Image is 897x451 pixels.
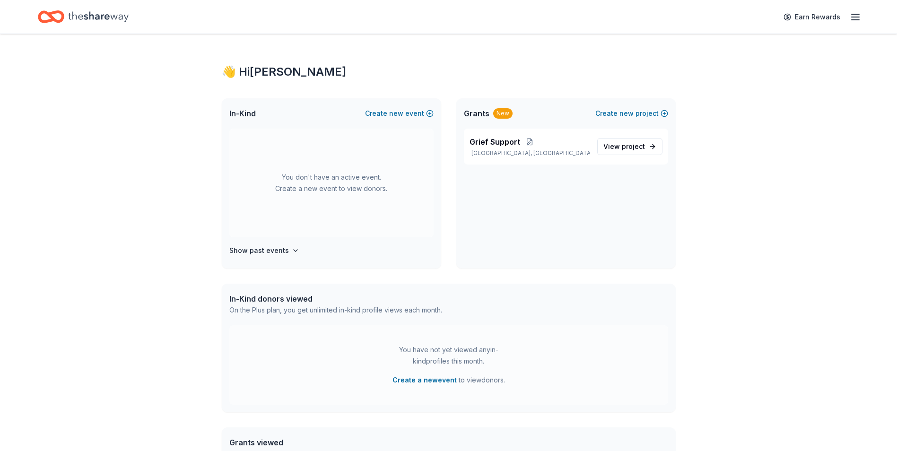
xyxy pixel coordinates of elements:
[222,64,676,79] div: 👋 Hi [PERSON_NAME]
[470,136,520,147] span: Grief Support
[389,108,403,119] span: new
[464,108,489,119] span: Grants
[365,108,434,119] button: Createnewevent
[597,138,662,155] a: View project
[603,141,645,152] span: View
[38,6,129,28] a: Home
[229,129,434,237] div: You don't have an active event. Create a new event to view donors.
[392,374,505,386] span: to view donors .
[778,9,846,26] a: Earn Rewards
[470,149,590,157] p: [GEOGRAPHIC_DATA], [GEOGRAPHIC_DATA]
[229,437,413,448] div: Grants viewed
[392,374,457,386] button: Create a newevent
[595,108,668,119] button: Createnewproject
[229,245,289,256] h4: Show past events
[229,108,256,119] span: In-Kind
[229,245,299,256] button: Show past events
[622,142,645,150] span: project
[229,304,442,316] div: On the Plus plan, you get unlimited in-kind profile views each month.
[619,108,634,119] span: new
[493,108,513,119] div: New
[390,344,508,367] div: You have not yet viewed any in-kind profiles this month.
[229,293,442,304] div: In-Kind donors viewed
